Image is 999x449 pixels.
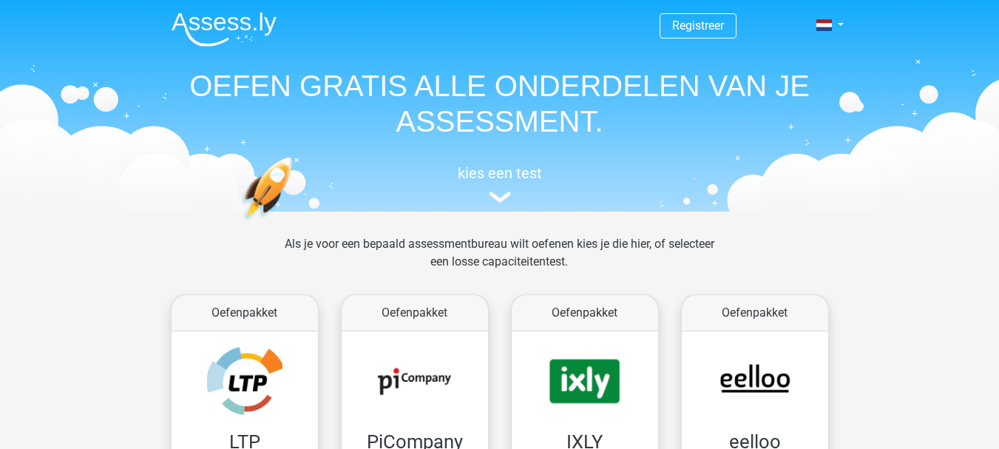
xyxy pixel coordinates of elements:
[489,192,511,203] img: assessment
[241,157,350,291] img: oefenen
[273,235,726,288] div: Als je voor een bepaald assessmentbureau wilt oefenen kies je die hier, of selecteer een losse ca...
[160,164,840,203] a: kies een test
[672,18,724,33] a: Registreer
[160,164,840,182] h5: kies een test
[160,68,840,139] h1: OEFEN GRATIS ALLE ONDERDELEN VAN JE ASSESSMENT.
[172,12,277,47] img: Assessly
